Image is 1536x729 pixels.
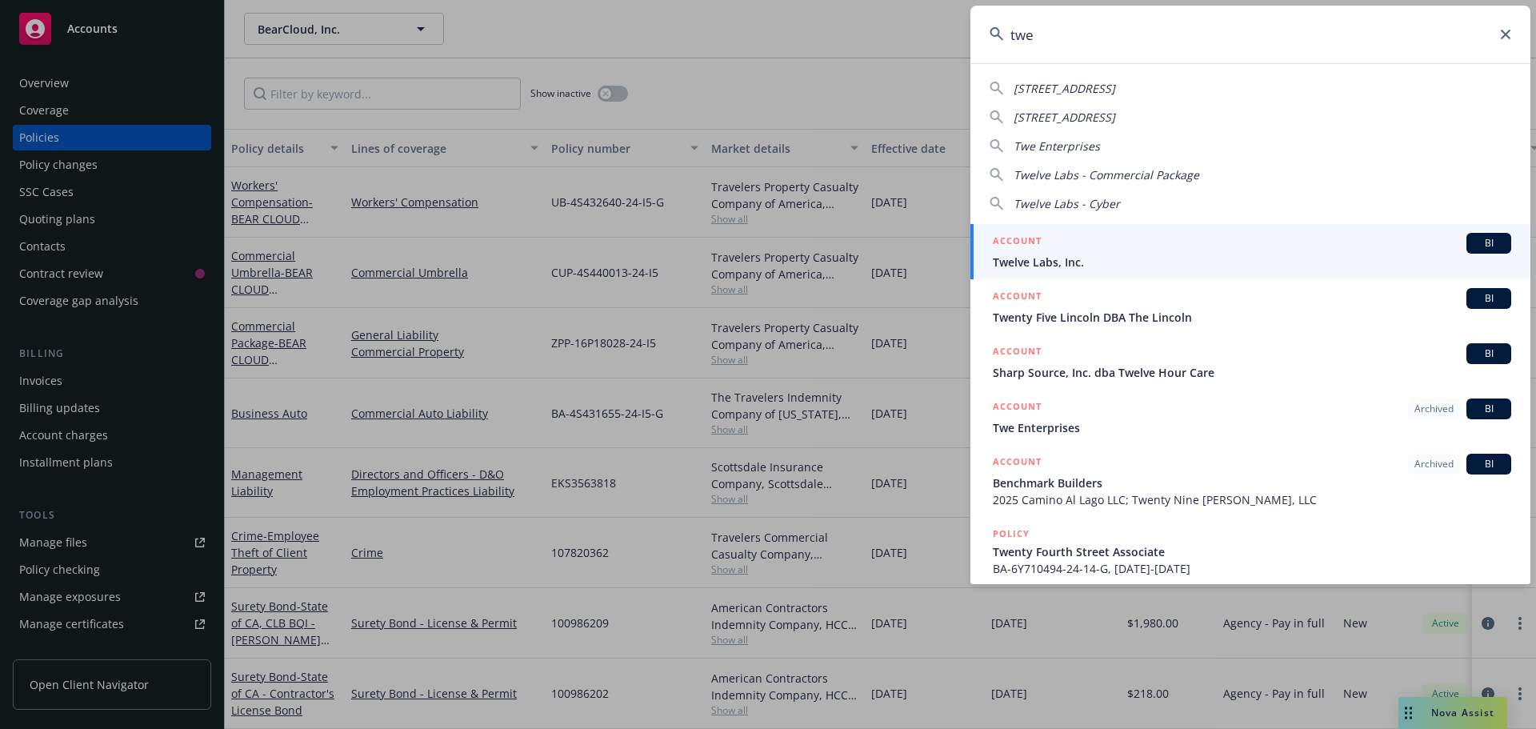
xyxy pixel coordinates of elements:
span: BI [1473,236,1505,250]
span: Twe Enterprises [1014,138,1100,154]
input: Search... [970,6,1530,63]
span: [STREET_ADDRESS] [1014,81,1115,96]
span: BI [1473,402,1505,416]
span: BI [1473,291,1505,306]
a: ACCOUNTArchivedBIBenchmark Builders2025 Camino Al Lago LLC; Twenty Nine [PERSON_NAME], LLC [970,445,1530,517]
h5: ACCOUNT [993,399,1042,418]
span: 2025 Camino Al Lago LLC; Twenty Nine [PERSON_NAME], LLC [993,491,1511,508]
h5: ACCOUNT [993,288,1042,307]
span: Twe Enterprises [993,419,1511,436]
h5: ACCOUNT [993,233,1042,252]
span: BI [1473,457,1505,471]
span: Archived [1414,402,1454,416]
span: Twelve Labs - Cyber [1014,196,1120,211]
span: Archived [1414,457,1454,471]
span: BA-6Y710494-24-14-G, [DATE]-[DATE] [993,560,1511,577]
a: ACCOUNTBITwenty Five Lincoln DBA The Lincoln [970,279,1530,334]
span: Twenty Fourth Street Associate [993,543,1511,560]
span: Benchmark Builders [993,475,1511,491]
span: BI [1473,346,1505,361]
span: Twenty Five Lincoln DBA The Lincoln [993,309,1511,326]
a: ACCOUNTBITwelve Labs, Inc. [970,224,1530,279]
h5: POLICY [993,526,1030,542]
span: Twelve Labs - Commercial Package [1014,167,1199,182]
span: Sharp Source, Inc. dba Twelve Hour Care [993,364,1511,381]
a: POLICYTwenty Fourth Street AssociateBA-6Y710494-24-14-G, [DATE]-[DATE] [970,517,1530,586]
h5: ACCOUNT [993,454,1042,473]
span: [STREET_ADDRESS] [1014,110,1115,125]
span: Twelve Labs, Inc. [993,254,1511,270]
a: ACCOUNTArchivedBITwe Enterprises [970,390,1530,445]
h5: ACCOUNT [993,343,1042,362]
a: ACCOUNTBISharp Source, Inc. dba Twelve Hour Care [970,334,1530,390]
